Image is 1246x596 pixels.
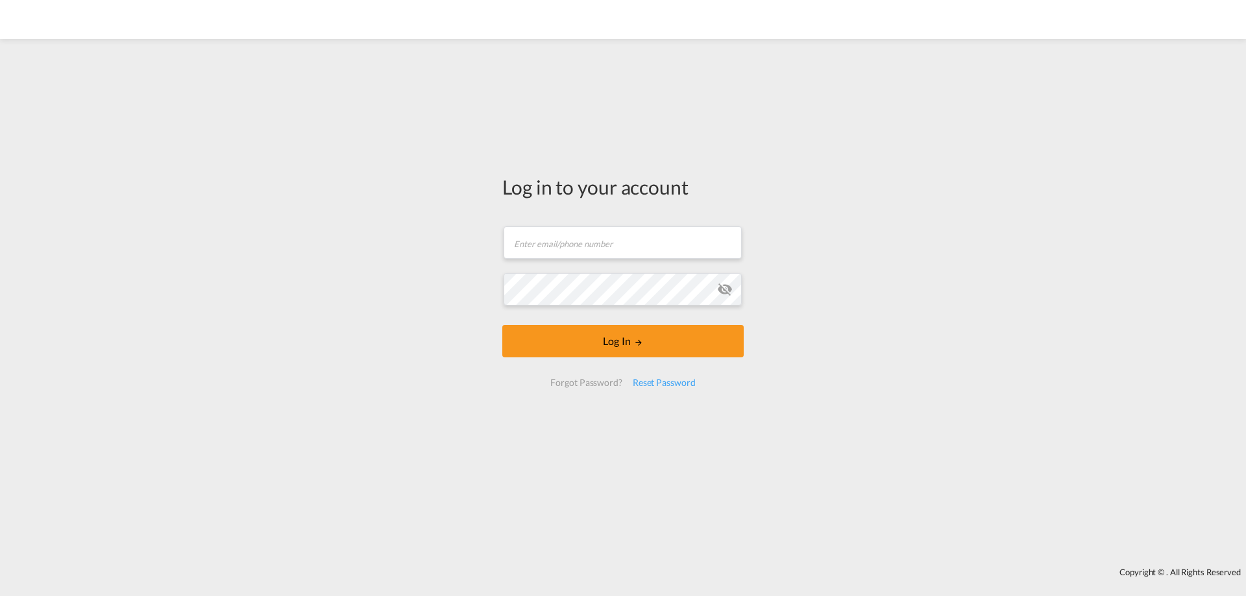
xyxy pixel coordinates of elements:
div: Forgot Password? [545,371,627,394]
button: LOGIN [502,325,744,357]
div: Log in to your account [502,173,744,200]
input: Enter email/phone number [504,226,742,259]
md-icon: icon-eye-off [717,281,733,297]
div: Reset Password [628,371,701,394]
